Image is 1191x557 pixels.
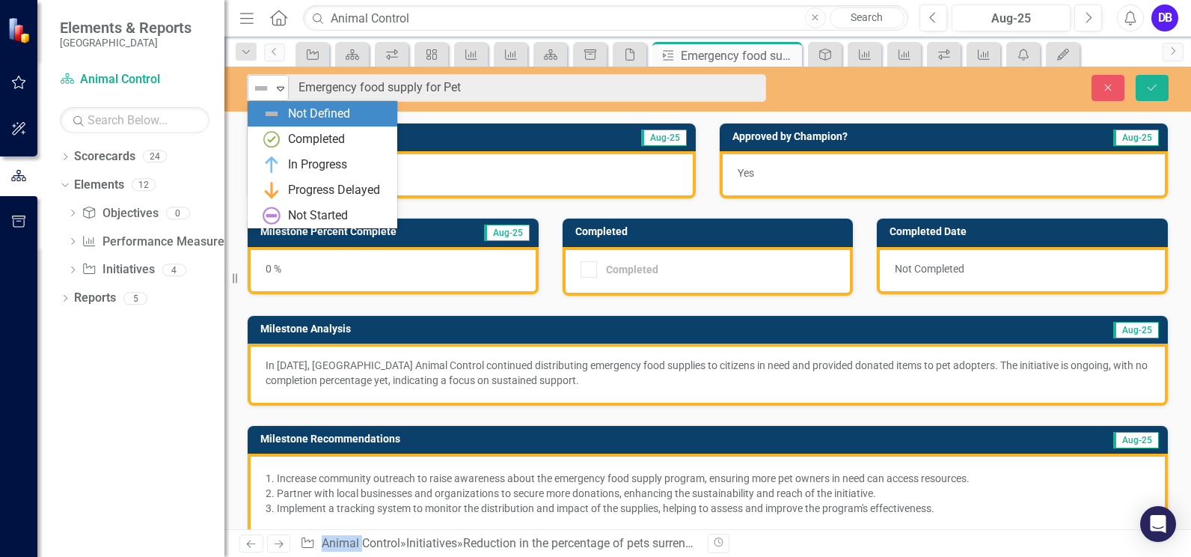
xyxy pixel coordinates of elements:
[82,261,154,278] a: Initiatives
[82,205,158,222] a: Objectives
[260,323,852,335] h3: Milestone Analysis
[484,225,530,241] span: Aug-25
[60,107,209,133] input: Search Below...
[74,290,116,307] a: Reports
[300,535,696,553] div: » » »
[60,37,192,49] small: [GEOGRAPHIC_DATA]
[1113,322,1159,338] span: Aug-25
[288,131,345,148] div: Completed
[260,433,934,445] h3: Milestone Recommendations
[890,226,1160,237] h3: Completed Date
[132,179,156,192] div: 12
[288,207,348,225] div: Not Started
[263,181,281,199] img: Progress Delayed
[877,247,1168,294] div: Not Completed
[463,536,783,550] a: Reduction in the percentage of pets surrendered each quarter
[74,177,124,194] a: Elements
[289,74,766,102] input: This field is required
[288,106,350,123] div: Not Defined
[681,46,798,65] div: Emergency food supply for Pet
[74,148,135,165] a: Scorecards
[303,5,908,31] input: Search ClearPoint...
[252,79,270,97] img: Not Defined
[60,19,192,37] span: Elements & Reports
[738,167,754,179] span: Yes
[162,264,186,276] div: 4
[166,207,190,219] div: 0
[732,131,1036,142] h3: Approved by Champion?
[263,105,281,123] img: Not Defined
[1113,432,1159,448] span: Aug-25
[406,536,457,550] a: Initiatives
[322,536,400,550] a: Animal Control
[263,130,281,148] img: Completed
[60,71,209,88] a: Animal Control
[82,234,230,251] a: Performance Measures
[123,292,147,305] div: 5
[277,471,1150,486] p: Increase community outreach to raise awareness about the emergency food supply program, ensuring ...
[277,501,1150,516] p: Implement a tracking system to monitor the distribution and impact of the supplies, helping to as...
[248,247,539,294] div: 0 %
[1140,506,1176,542] div: Open Intercom Messenger
[952,4,1071,31] button: Aug-25
[575,226,846,237] h3: Completed
[263,156,281,174] img: In Progress
[277,486,1150,501] p: Partner with local businesses and organizations to secure more donations, enhancing the sustainab...
[7,16,34,43] img: ClearPoint Strategy
[263,207,281,225] img: Not Started
[830,7,904,28] a: Search
[260,226,462,237] h3: Milestone Percent Complete
[641,130,687,146] span: Aug-25
[1151,4,1178,31] button: DB
[260,131,539,142] h3: Ready for Review?
[957,10,1065,28] div: Aug-25
[288,156,347,174] div: In Progress
[288,182,380,199] div: Progress Delayed
[143,150,167,163] div: 24
[1113,130,1159,146] span: Aug-25
[266,358,1150,388] p: In [DATE], [GEOGRAPHIC_DATA] Animal Control continued distributing emergency food supplies to cit...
